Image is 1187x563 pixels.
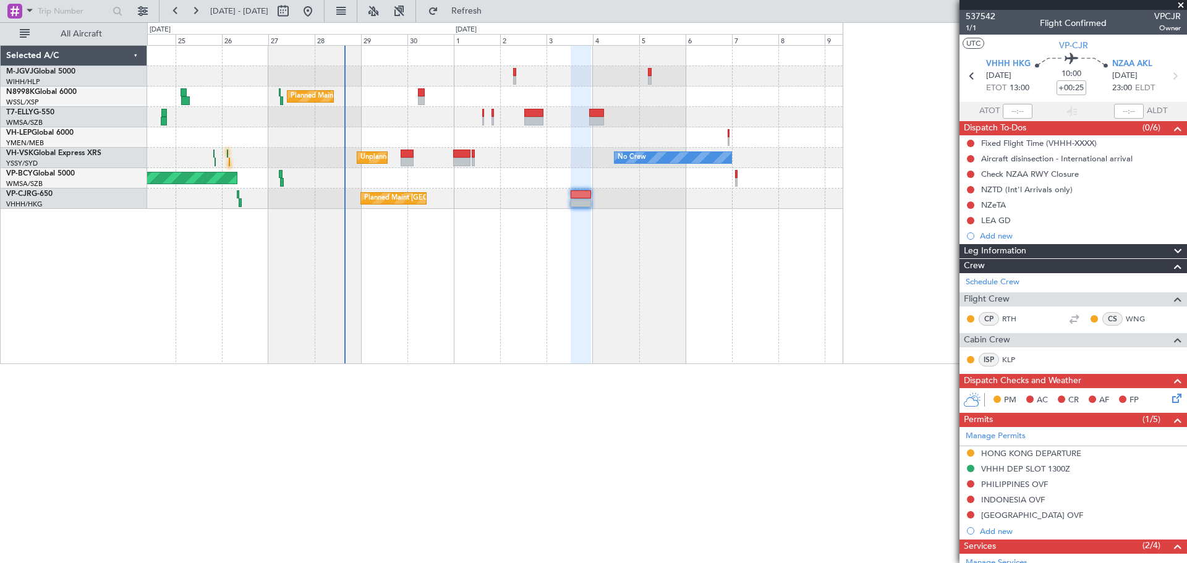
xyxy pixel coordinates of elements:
[500,34,547,45] div: 2
[1099,394,1109,407] span: AF
[6,109,33,116] span: T7-ELLY
[407,34,454,45] div: 30
[6,109,54,116] a: T7-ELLYG-550
[360,148,513,167] div: Unplanned Maint Sydney ([PERSON_NAME] Intl)
[1142,539,1160,552] span: (2/4)
[6,98,39,107] a: WSSL/XSP
[291,87,497,106] div: Planned Maint [GEOGRAPHIC_DATA] ([GEOGRAPHIC_DATA] Intl)
[6,129,32,137] span: VH-LEP
[981,494,1045,505] div: INDONESIA OVF
[222,34,268,45] div: 26
[964,121,1026,135] span: Dispatch To-Dos
[732,34,778,45] div: 7
[964,292,1010,307] span: Flight Crew
[639,34,686,45] div: 5
[966,276,1019,289] a: Schedule Crew
[964,244,1026,258] span: Leg Information
[618,148,646,167] div: No Crew
[1002,354,1030,365] a: KLP
[6,190,32,198] span: VP-CJR
[315,34,361,45] div: 28
[6,150,33,157] span: VH-VSK
[1059,39,1088,52] span: VP-CJR
[980,526,1181,536] div: Add new
[825,34,871,45] div: 9
[1130,394,1139,407] span: FP
[456,25,477,35] div: [DATE]
[981,448,1081,459] div: HONG KONG DEPARTURE
[966,430,1026,442] a: Manage Permits
[1142,413,1160,426] span: (1/5)
[981,464,1070,474] div: VHHH DEP SLOT 1300Z
[1061,68,1081,80] span: 10:00
[1142,121,1160,134] span: (0/6)
[14,24,134,44] button: All Aircraft
[547,34,593,45] div: 3
[1004,394,1016,407] span: PM
[364,189,571,208] div: Planned Maint [GEOGRAPHIC_DATA] ([GEOGRAPHIC_DATA] Intl)
[1112,70,1138,82] span: [DATE]
[210,6,268,17] span: [DATE] - [DATE]
[6,179,43,188] a: WMSA/SZB
[593,34,639,45] div: 4
[1147,105,1167,117] span: ALDT
[176,34,222,45] div: 25
[6,150,101,157] a: VH-VSKGlobal Express XRS
[1002,313,1030,324] a: RTH
[6,88,77,96] a: N8998KGlobal 6000
[964,259,985,273] span: Crew
[1135,82,1155,95] span: ELDT
[1154,10,1181,23] span: VPCJR
[964,540,996,554] span: Services
[979,312,999,326] div: CP
[6,170,75,177] a: VP-BCYGlobal 5000
[1112,58,1152,70] span: NZAA AKL
[986,58,1031,70] span: VHHH HKG
[6,159,38,168] a: YSSY/SYD
[1068,394,1079,407] span: CR
[981,510,1083,520] div: [GEOGRAPHIC_DATA] OVF
[981,479,1048,489] div: PHILIPPINES OVF
[422,1,496,21] button: Refresh
[6,68,75,75] a: M-JGVJGlobal 5000
[6,200,43,209] a: VHHH/HKG
[361,34,407,45] div: 29
[963,38,984,49] button: UTC
[150,25,171,35] div: [DATE]
[986,70,1011,82] span: [DATE]
[981,215,1011,226] div: LEA GD
[979,105,1000,117] span: ATOT
[6,77,40,87] a: WIHH/HLP
[1126,313,1154,324] a: WNG
[6,138,44,148] a: YMEN/MEB
[38,2,109,20] input: Trip Number
[981,184,1073,195] div: NZTD (Int'l Arrivals only)
[778,34,825,45] div: 8
[441,7,493,15] span: Refresh
[32,30,130,38] span: All Aircraft
[6,190,53,198] a: VP-CJRG-650
[1010,82,1029,95] span: 13:00
[1112,82,1132,95] span: 23:00
[6,170,33,177] span: VP-BCY
[981,153,1133,164] div: Aircraft disinsection - International arrival
[966,23,995,33] span: 1/1
[268,34,315,45] div: 27
[964,413,993,427] span: Permits
[1154,23,1181,33] span: Owner
[966,10,995,23] span: 537542
[1003,104,1032,119] input: --:--
[1037,394,1048,407] span: AC
[964,374,1081,388] span: Dispatch Checks and Weather
[1040,17,1107,30] div: Flight Confirmed
[980,231,1181,241] div: Add new
[129,34,176,45] div: 24
[454,34,500,45] div: 1
[6,118,43,127] a: WMSA/SZB
[979,353,999,366] div: ISP
[981,200,1006,210] div: NZeTA
[6,68,33,75] span: M-JGVJ
[6,129,74,137] a: VH-LEPGlobal 6000
[981,169,1079,179] div: Check NZAA RWY Closure
[986,82,1006,95] span: ETOT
